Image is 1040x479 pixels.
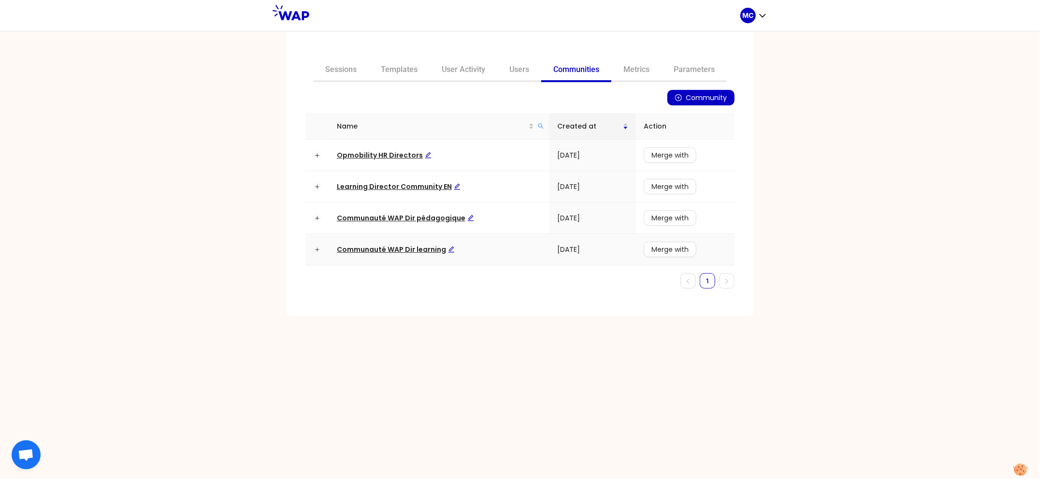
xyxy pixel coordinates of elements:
[497,59,541,82] a: Users
[651,244,689,255] span: Merge with
[685,278,691,284] span: left
[700,274,715,288] a: 1
[700,273,715,289] li: 1
[651,213,689,223] span: Merge with
[337,245,455,254] span: Communauté WAP Dir learning
[644,242,696,257] button: Merge with
[454,181,461,192] div: Edit
[314,183,321,190] button: Expand row
[337,150,432,160] a: Opmobility HR DirectorsEdit
[667,90,735,105] button: plus-circleCommunity
[644,210,696,226] button: Merge with
[337,182,461,191] span: Learning Director Community EN
[337,245,455,254] a: Communauté WAP Dir learningEdit
[549,140,636,171] td: [DATE]
[680,273,696,289] li: Previous Page
[644,179,696,194] button: Merge with
[448,246,455,253] span: edit
[541,59,611,82] a: Communities
[651,181,689,192] span: Merge with
[675,94,682,102] span: plus-circle
[636,113,735,140] th: Action
[611,59,662,82] a: Metrics
[425,150,432,160] div: Edit
[536,119,546,133] span: search
[549,203,636,234] td: [DATE]
[686,92,727,103] span: Community
[337,213,474,223] span: Communauté WAP Dir pédagogique
[467,213,474,223] div: Edit
[12,440,41,469] div: Ouvrir le chat
[538,123,544,129] span: search
[719,273,735,289] li: Next Page
[644,147,696,163] button: Merge with
[314,246,321,253] button: Expand row
[337,121,529,131] span: Name
[680,273,696,289] button: left
[337,150,432,160] span: Opmobility HR Directors
[425,152,432,159] span: edit
[314,151,321,159] button: Expand row
[454,183,461,190] span: edit
[557,121,623,131] span: Created at
[662,59,727,82] a: Parameters
[719,273,735,289] button: right
[430,59,497,82] a: User Activity
[740,8,767,23] button: MC
[651,150,689,160] span: Merge with
[467,215,474,221] span: edit
[337,182,461,191] a: Learning Director Community ENEdit
[724,278,730,284] span: right
[743,11,754,20] p: MC
[314,214,321,222] button: Expand row
[313,59,369,82] a: Sessions
[549,171,636,203] td: [DATE]
[337,213,474,223] a: Communauté WAP Dir pédagogiqueEdit
[369,59,430,82] a: Templates
[448,244,455,255] div: Edit
[549,234,636,265] td: [DATE]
